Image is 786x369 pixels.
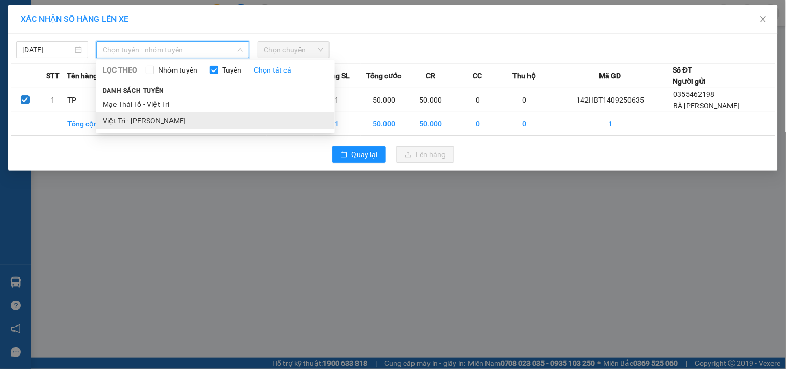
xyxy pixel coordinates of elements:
span: Tên hàng [67,70,98,81]
td: Tổng cộng [67,112,114,136]
span: rollback [340,151,348,159]
span: CR [426,70,435,81]
td: 50.000 [407,112,454,136]
li: Hotline: 1900400028 [97,56,433,69]
span: down [237,47,244,53]
span: STT [46,70,60,81]
span: Chọn chuyến [264,42,323,58]
b: Công ty TNHH Trọng Hiếu Phú Thọ - Nam Cường Limousine [126,12,405,40]
li: Việt Trì - [PERSON_NAME] [96,112,335,129]
span: Mã GD [599,70,621,81]
input: 14/09/2025 [22,44,73,55]
span: Danh sách tuyến [96,86,170,95]
span: Tuyến [218,64,246,76]
span: BÀ [PERSON_NAME] [674,102,740,110]
td: 0 [501,88,548,112]
td: 0 [454,88,501,112]
td: 1 [314,88,361,112]
td: 50.000 [361,88,407,112]
span: CC [473,70,482,81]
td: 1 [39,88,67,112]
span: Thu hộ [513,70,536,81]
div: Số ĐT Người gửi [673,64,706,87]
li: Số nhà [STREET_ADDRESS][PERSON_NAME] [97,44,433,56]
td: 0 [454,112,501,136]
td: 0 [501,112,548,136]
button: uploadLên hàng [396,146,454,163]
span: LỌC THEO [103,64,137,76]
td: 50.000 [407,88,454,112]
span: 0355462198 [674,90,715,98]
span: Tổng SL [324,70,350,81]
span: Quay lại [352,149,378,160]
td: 50.000 [361,112,407,136]
td: 142HBT1409250635 [548,88,673,112]
span: close [759,15,767,23]
button: Close [749,5,778,34]
button: rollbackQuay lại [332,146,386,163]
a: Chọn tất cả [254,64,291,76]
span: Nhóm tuyến [154,64,202,76]
span: Tổng cước [366,70,401,81]
li: Mạc Thái Tổ - Việt Trì [96,96,335,112]
td: 1 [314,112,361,136]
span: XÁC NHẬN SỐ HÀNG LÊN XE [21,14,128,24]
td: 1 [548,112,673,136]
span: Chọn tuyến - nhóm tuyến [103,42,243,58]
td: TP [67,88,114,112]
